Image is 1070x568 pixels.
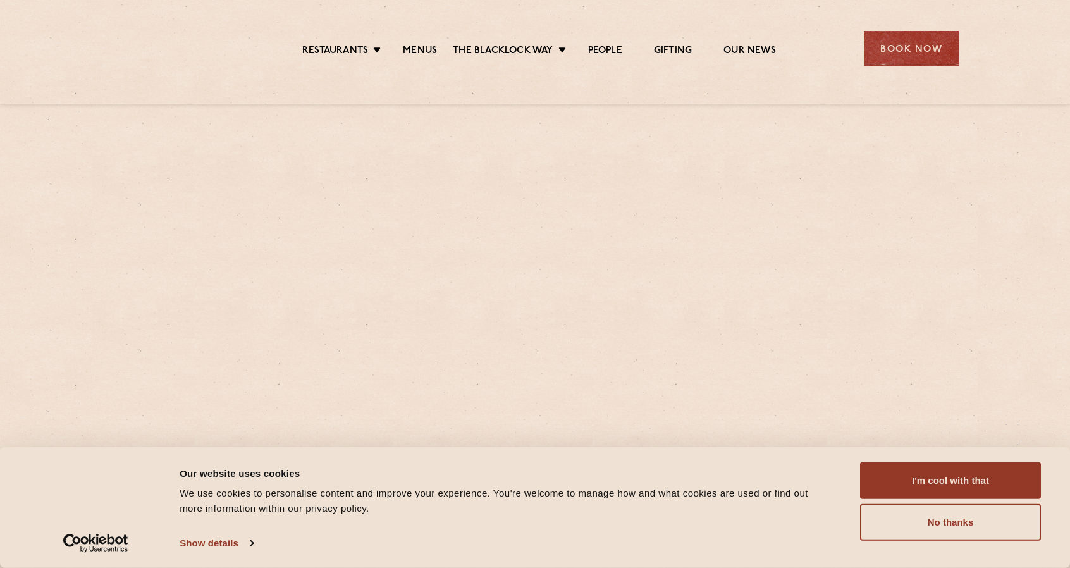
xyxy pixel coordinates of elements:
button: I'm cool with that [860,462,1041,499]
button: No thanks [860,504,1041,541]
img: svg%3E [111,12,221,85]
a: Usercentrics Cookiebot - opens in a new window [40,534,151,553]
div: Book Now [864,31,959,66]
a: The Blacklock Way [453,45,553,59]
a: Gifting [654,45,692,59]
a: Our News [723,45,776,59]
div: Our website uses cookies [180,466,832,481]
a: Menus [403,45,437,59]
a: Restaurants [302,45,368,59]
a: People [588,45,622,59]
div: We use cookies to personalise content and improve your experience. You're welcome to manage how a... [180,486,832,516]
a: Show details [180,534,253,553]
